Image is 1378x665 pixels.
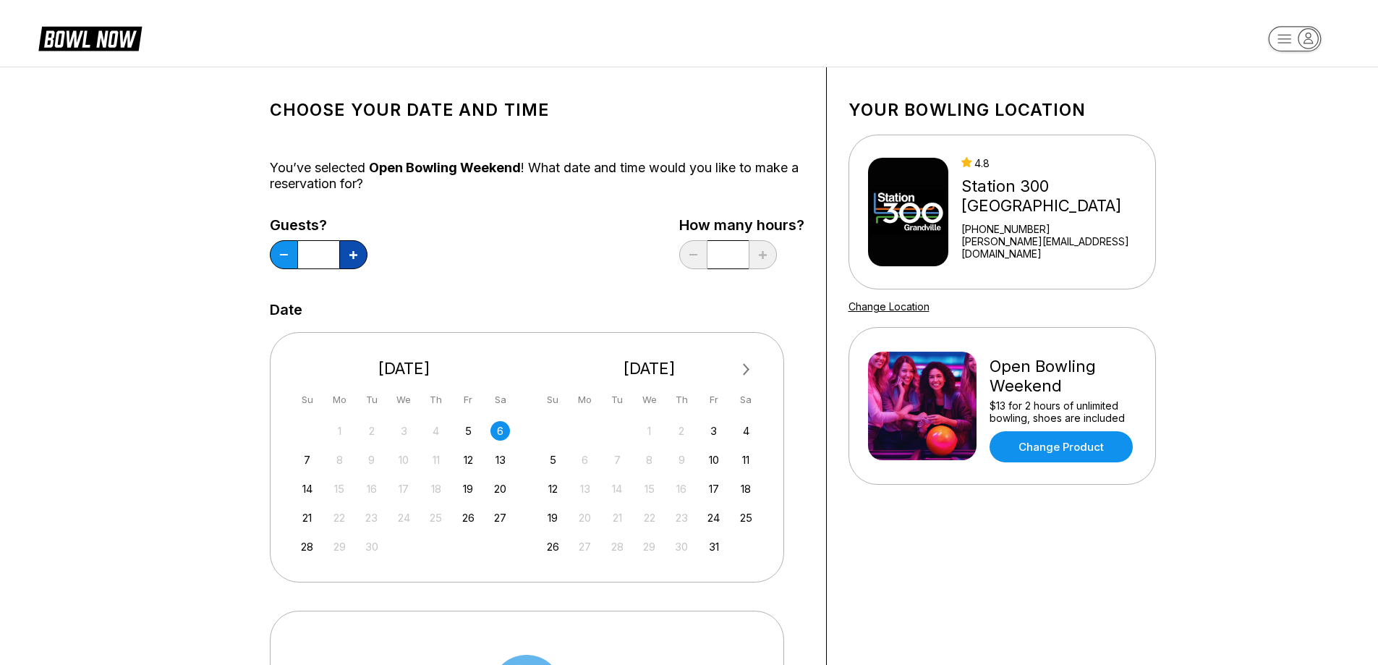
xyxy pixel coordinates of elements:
[868,352,977,460] img: Open Bowling Weekend
[672,508,692,528] div: Not available Thursday, October 23rd, 2025
[704,450,723,470] div: Choose Friday, October 10th, 2025
[459,421,478,441] div: Choose Friday, September 5th, 2025
[543,508,563,528] div: Choose Sunday, October 19th, 2025
[490,508,510,528] div: Choose Saturday, September 27th, 2025
[849,300,930,313] a: Change Location
[297,508,317,528] div: Choose Sunday, September 21st, 2025
[575,479,595,499] div: Not available Monday, October 13th, 2025
[459,450,478,470] div: Choose Friday, September 12th, 2025
[704,479,723,499] div: Choose Friday, October 17th, 2025
[543,479,563,499] div: Choose Sunday, October 12th, 2025
[639,537,659,556] div: Not available Wednesday, October 29th, 2025
[736,390,756,410] div: Sa
[736,508,756,528] div: Choose Saturday, October 25th, 2025
[270,217,367,233] label: Guests?
[736,421,756,441] div: Choose Saturday, October 4th, 2025
[639,390,659,410] div: We
[394,450,414,470] div: Not available Wednesday, September 10th, 2025
[639,479,659,499] div: Not available Wednesday, October 15th, 2025
[608,450,627,470] div: Not available Tuesday, October 7th, 2025
[330,421,349,441] div: Not available Monday, September 1st, 2025
[543,450,563,470] div: Choose Sunday, October 5th, 2025
[537,359,762,378] div: [DATE]
[849,100,1156,120] h1: Your bowling location
[330,508,349,528] div: Not available Monday, September 22nd, 2025
[575,508,595,528] div: Not available Monday, October 20th, 2025
[459,479,478,499] div: Choose Friday, September 19th, 2025
[575,390,595,410] div: Mo
[490,421,510,441] div: Choose Saturday, September 6th, 2025
[362,479,381,499] div: Not available Tuesday, September 16th, 2025
[330,390,349,410] div: Mo
[639,450,659,470] div: Not available Wednesday, October 8th, 2025
[961,157,1149,169] div: 4.8
[735,358,758,381] button: Next Month
[961,177,1149,216] div: Station 300 [GEOGRAPHIC_DATA]
[362,508,381,528] div: Not available Tuesday, September 23rd, 2025
[990,399,1136,424] div: $13 for 2 hours of unlimited bowling, shoes are included
[426,390,446,410] div: Th
[541,420,758,556] div: month 2025-10
[394,508,414,528] div: Not available Wednesday, September 24th, 2025
[868,158,949,266] img: Station 300 Grandville
[297,450,317,470] div: Choose Sunday, September 7th, 2025
[575,537,595,556] div: Not available Monday, October 27th, 2025
[270,100,804,120] h1: Choose your Date and time
[426,508,446,528] div: Not available Thursday, September 25th, 2025
[369,160,521,175] span: Open Bowling Weekend
[608,508,627,528] div: Not available Tuesday, October 21st, 2025
[362,537,381,556] div: Not available Tuesday, September 30th, 2025
[961,235,1149,260] a: [PERSON_NAME][EMAIL_ADDRESS][DOMAIN_NAME]
[330,450,349,470] div: Not available Monday, September 8th, 2025
[362,450,381,470] div: Not available Tuesday, September 9th, 2025
[990,357,1136,396] div: Open Bowling Weekend
[490,450,510,470] div: Choose Saturday, September 13th, 2025
[608,537,627,556] div: Not available Tuesday, October 28th, 2025
[297,479,317,499] div: Choose Sunday, September 14th, 2025
[543,390,563,410] div: Su
[394,421,414,441] div: Not available Wednesday, September 3rd, 2025
[296,420,513,556] div: month 2025-09
[608,479,627,499] div: Not available Tuesday, October 14th, 2025
[362,421,381,441] div: Not available Tuesday, September 2nd, 2025
[270,160,804,192] div: You’ve selected ! What date and time would you like to make a reservation for?
[672,537,692,556] div: Not available Thursday, October 30th, 2025
[736,479,756,499] div: Choose Saturday, October 18th, 2025
[362,390,381,410] div: Tu
[292,359,516,378] div: [DATE]
[490,479,510,499] div: Choose Saturday, September 20th, 2025
[672,390,692,410] div: Th
[639,421,659,441] div: Not available Wednesday, October 1st, 2025
[608,390,627,410] div: Tu
[704,390,723,410] div: Fr
[543,537,563,556] div: Choose Sunday, October 26th, 2025
[639,508,659,528] div: Not available Wednesday, October 22nd, 2025
[297,537,317,556] div: Choose Sunday, September 28th, 2025
[990,431,1133,462] a: Change Product
[672,450,692,470] div: Not available Thursday, October 9th, 2025
[704,508,723,528] div: Choose Friday, October 24th, 2025
[330,537,349,556] div: Not available Monday, September 29th, 2025
[490,390,510,410] div: Sa
[426,421,446,441] div: Not available Thursday, September 4th, 2025
[459,508,478,528] div: Choose Friday, September 26th, 2025
[961,223,1149,235] div: [PHONE_NUMBER]
[704,421,723,441] div: Choose Friday, October 3rd, 2025
[394,390,414,410] div: We
[394,479,414,499] div: Not available Wednesday, September 17th, 2025
[297,390,317,410] div: Su
[426,479,446,499] div: Not available Thursday, September 18th, 2025
[704,537,723,556] div: Choose Friday, October 31st, 2025
[672,421,692,441] div: Not available Thursday, October 2nd, 2025
[270,302,302,318] label: Date
[575,450,595,470] div: Not available Monday, October 6th, 2025
[426,450,446,470] div: Not available Thursday, September 11th, 2025
[736,450,756,470] div: Choose Saturday, October 11th, 2025
[679,217,804,233] label: How many hours?
[672,479,692,499] div: Not available Thursday, October 16th, 2025
[330,479,349,499] div: Not available Monday, September 15th, 2025
[459,390,478,410] div: Fr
